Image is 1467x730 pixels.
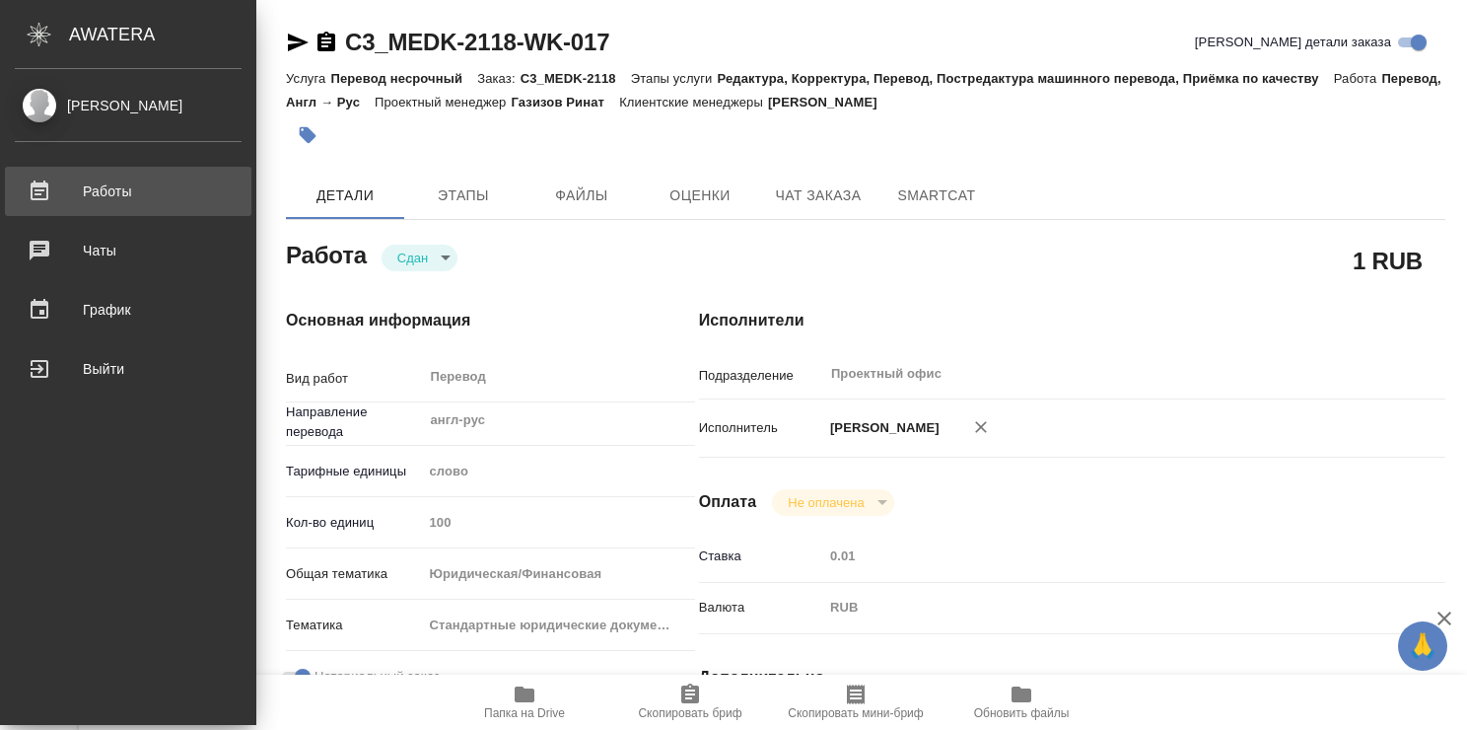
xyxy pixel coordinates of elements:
[286,71,330,86] p: Услуга
[422,455,695,488] div: слово
[286,564,422,584] p: Общая тематика
[889,183,984,208] span: SmartCat
[699,366,823,386] p: Подразделение
[717,71,1333,86] p: Редактура, Корректура, Перевод, Постредактура машинного перевода, Приёмка по качеству
[286,616,422,635] p: Тематика
[1398,621,1447,671] button: 🙏
[521,71,631,86] p: C3_MEDK-2118
[5,226,251,275] a: Чаты
[484,706,565,720] span: Папка на Drive
[477,71,520,86] p: Заказ:
[422,557,695,591] div: Юридическая/Финансовая
[619,95,768,109] p: Клиентские менеджеры
[699,490,757,514] h4: Оплата
[1334,71,1382,86] p: Работа
[345,29,609,55] a: C3_MEDK-2118-WK-017
[699,666,1445,690] h4: Дополнительно
[607,675,773,730] button: Скопировать бриф
[422,609,695,642] div: Стандартные юридические документы, договоры, уставы
[699,418,823,438] p: Исполнитель
[382,245,457,271] div: Сдан
[314,31,338,54] button: Скопировать ссылку
[772,489,893,516] div: Сдан
[511,95,619,109] p: Газизов Ринат
[298,183,392,208] span: Детали
[15,95,242,116] div: [PERSON_NAME]
[286,402,422,442] p: Направление перевода
[1406,625,1439,667] span: 🙏
[286,462,422,481] p: Тарифные единицы
[375,95,511,109] p: Проектный менеджер
[1195,33,1391,52] span: [PERSON_NAME] детали заказа
[286,309,620,332] h4: Основная информация
[823,542,1383,570] input: Пустое поле
[1353,244,1423,277] h2: 1 RUB
[5,167,251,216] a: Работы
[653,183,747,208] span: Оценки
[631,71,718,86] p: Этапы услуги
[939,675,1104,730] button: Обновить файлы
[422,508,695,537] input: Пустое поле
[823,418,940,438] p: [PERSON_NAME]
[69,15,256,54] div: AWATERA
[823,591,1383,624] div: RUB
[15,236,242,265] div: Чаты
[699,547,823,566] p: Ставка
[768,95,892,109] p: [PERSON_NAME]
[314,667,440,687] span: Нотариальный заказ
[330,71,477,86] p: Перевод несрочный
[782,494,870,511] button: Не оплачена
[15,295,242,325] div: График
[286,236,367,271] h2: Работа
[974,706,1070,720] span: Обновить файлы
[771,183,866,208] span: Чат заказа
[638,706,741,720] span: Скопировать бриф
[286,113,329,157] button: Добавить тэг
[286,369,422,389] p: Вид работ
[788,706,923,720] span: Скопировать мини-бриф
[534,183,629,208] span: Файлы
[773,675,939,730] button: Скопировать мини-бриф
[5,344,251,394] a: Выйти
[699,598,823,618] p: Валюта
[416,183,511,208] span: Этапы
[699,309,1445,332] h4: Исполнители
[391,250,434,266] button: Сдан
[15,354,242,384] div: Выйти
[286,513,422,533] p: Кол-во единиц
[5,285,251,334] a: График
[15,177,242,206] div: Работы
[286,31,310,54] button: Скопировать ссылку для ЯМессенджера
[959,405,1003,449] button: Удалить исполнителя
[442,675,607,730] button: Папка на Drive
